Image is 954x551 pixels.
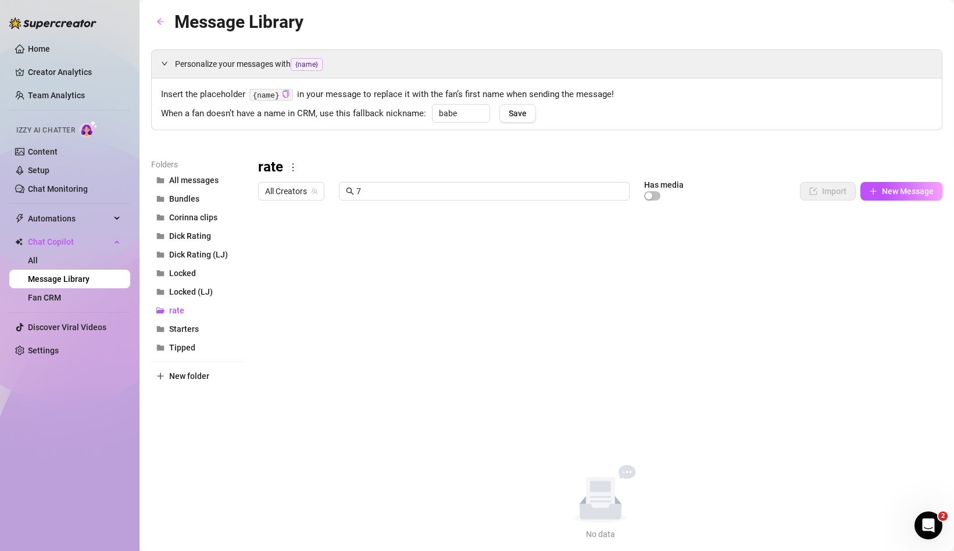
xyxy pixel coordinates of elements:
[644,181,684,188] article: Has media
[169,194,199,203] span: Bundles
[151,301,244,320] button: rate
[28,91,85,100] a: Team Analytics
[169,287,213,296] span: Locked (LJ)
[258,158,283,177] h3: rate
[169,176,219,185] span: All messages
[15,214,24,223] span: thunderbolt
[800,182,856,201] button: Import
[16,125,75,136] span: Izzy AI Chatter
[547,528,654,541] div: No data
[156,344,165,352] span: folder
[151,171,244,189] button: All messages
[156,251,165,259] span: folder
[151,338,244,357] button: Tipped
[288,162,298,173] span: more
[291,58,323,71] span: {name}
[169,269,196,278] span: Locked
[156,325,165,333] span: folder
[869,187,877,195] span: plus
[151,245,244,264] button: Dick Rating (LJ)
[265,183,317,200] span: All Creators
[151,367,244,385] button: New folder
[282,90,290,98] span: copy
[914,511,942,539] iframe: Intercom live chat
[151,189,244,208] button: Bundles
[151,158,244,171] article: Folders
[156,288,165,296] span: folder
[156,213,165,221] span: folder
[356,185,623,198] input: Search messages
[156,269,165,277] span: folder
[156,372,165,380] span: plus
[151,208,244,227] button: Corinna clips
[282,90,290,99] button: Click to Copy
[28,274,90,284] a: Message Library
[860,182,942,201] button: New Message
[28,232,110,251] span: Chat Copilot
[28,293,61,302] a: Fan CRM
[28,44,50,53] a: Home
[15,238,23,246] img: Chat Copilot
[28,346,59,355] a: Settings
[152,50,942,78] div: Personalize your messages with{name}
[28,256,38,265] a: All
[174,8,303,35] article: Message Library
[509,109,527,118] span: Save
[151,320,244,338] button: Starters
[28,166,49,175] a: Setup
[169,371,209,381] span: New folder
[169,343,195,352] span: Tipped
[249,89,293,101] code: {name}
[156,195,165,203] span: folder
[151,227,244,245] button: Dick Rating
[161,107,426,121] span: When a fan doesn’t have a name in CRM, use this fallback nickname:
[156,17,165,26] span: arrow-left
[169,306,184,315] span: rate
[156,176,165,184] span: folder
[9,17,97,29] img: logo-BBDzfeDw.svg
[169,213,217,222] span: Corinna clips
[28,147,58,156] a: Content
[161,88,932,102] span: Insert the placeholder in your message to replace it with the fan’s first name when sending the m...
[169,231,211,241] span: Dick Rating
[156,232,165,240] span: folder
[151,282,244,301] button: Locked (LJ)
[938,511,948,521] span: 2
[882,187,934,196] span: New Message
[151,264,244,282] button: Locked
[28,323,106,332] a: Discover Viral Videos
[499,104,536,123] button: Save
[28,209,110,228] span: Automations
[311,188,318,195] span: team
[28,63,121,81] a: Creator Analytics
[346,187,354,195] span: search
[80,120,98,137] img: AI Chatter
[169,324,199,334] span: Starters
[175,58,932,71] span: Personalize your messages with
[169,250,228,259] span: Dick Rating (LJ)
[161,60,168,67] span: expanded
[28,184,88,194] a: Chat Monitoring
[156,306,165,314] span: folder-open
